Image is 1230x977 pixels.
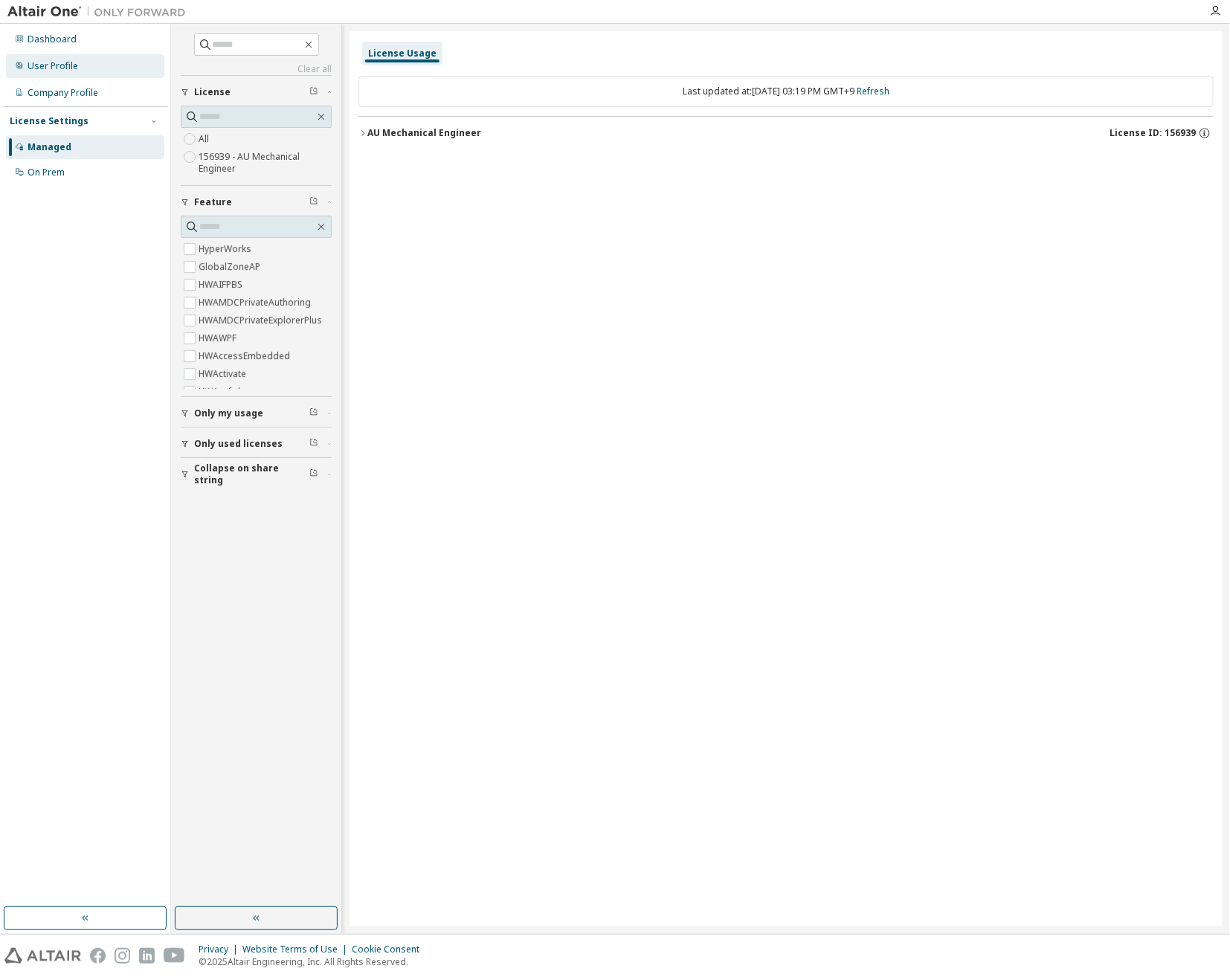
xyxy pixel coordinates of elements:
[309,196,318,208] span: Clear filter
[367,127,481,139] div: AU Mechanical Engineer
[199,312,325,329] label: HWAMDCPrivateExplorerPlus
[194,438,283,450] span: Only used licenses
[199,955,428,968] p: © 2025 Altair Engineering, Inc. All Rights Reserved.
[7,4,193,19] img: Altair One
[199,130,212,148] label: All
[194,196,232,208] span: Feature
[199,240,254,258] label: HyperWorks
[164,948,185,964] img: youtube.svg
[181,186,332,219] button: Feature
[181,428,332,460] button: Only used licenses
[199,329,239,347] label: HWAWPF
[199,294,314,312] label: HWAMDCPrivateAuthoring
[194,86,231,98] span: License
[139,948,155,964] img: linkedin.svg
[857,85,889,97] a: Refresh
[199,383,246,401] label: HWAcufwh
[28,141,71,153] div: Managed
[199,365,249,383] label: HWActivate
[194,462,309,486] span: Collapse on share string
[309,86,318,98] span: Clear filter
[90,948,106,964] img: facebook.svg
[352,944,428,955] div: Cookie Consent
[1110,127,1196,139] span: License ID: 156939
[309,438,318,450] span: Clear filter
[28,167,65,178] div: On Prem
[181,76,332,109] button: License
[181,397,332,430] button: Only my usage
[181,63,332,75] a: Clear all
[368,48,437,59] div: License Usage
[194,407,263,419] span: Only my usage
[199,276,245,294] label: HWAIFPBS
[181,458,332,491] button: Collapse on share string
[28,60,78,72] div: User Profile
[115,948,130,964] img: instagram.svg
[358,117,1214,149] button: AU Mechanical EngineerLicense ID: 156939
[199,258,263,276] label: GlobalZoneAP
[10,115,88,127] div: License Settings
[28,33,77,45] div: Dashboard
[199,148,332,178] label: 156939 - AU Mechanical Engineer
[199,347,293,365] label: HWAccessEmbedded
[309,407,318,419] span: Clear filter
[309,468,318,480] span: Clear filter
[358,76,1214,107] div: Last updated at: [DATE] 03:19 PM GMT+9
[242,944,352,955] div: Website Terms of Use
[28,87,98,99] div: Company Profile
[4,948,81,964] img: altair_logo.svg
[199,944,242,955] div: Privacy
